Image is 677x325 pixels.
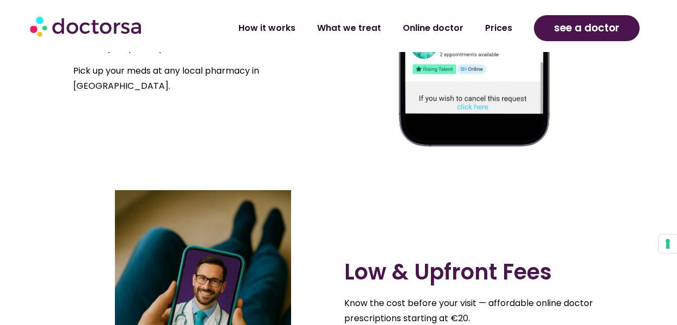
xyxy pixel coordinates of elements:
[659,235,677,253] button: Your consent preferences for tracking technologies
[554,19,620,37] span: see a doctor
[392,16,474,41] a: Online doctor
[306,16,392,41] a: What we treat
[228,16,306,41] a: How it works
[474,16,523,41] a: Prices
[344,259,604,285] h2: Low & Upfront Fees
[73,63,333,94] p: Pick up your meds at any local pharmacy in [GEOGRAPHIC_DATA].
[182,16,523,41] nav: Menu
[534,15,640,41] a: see a doctor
